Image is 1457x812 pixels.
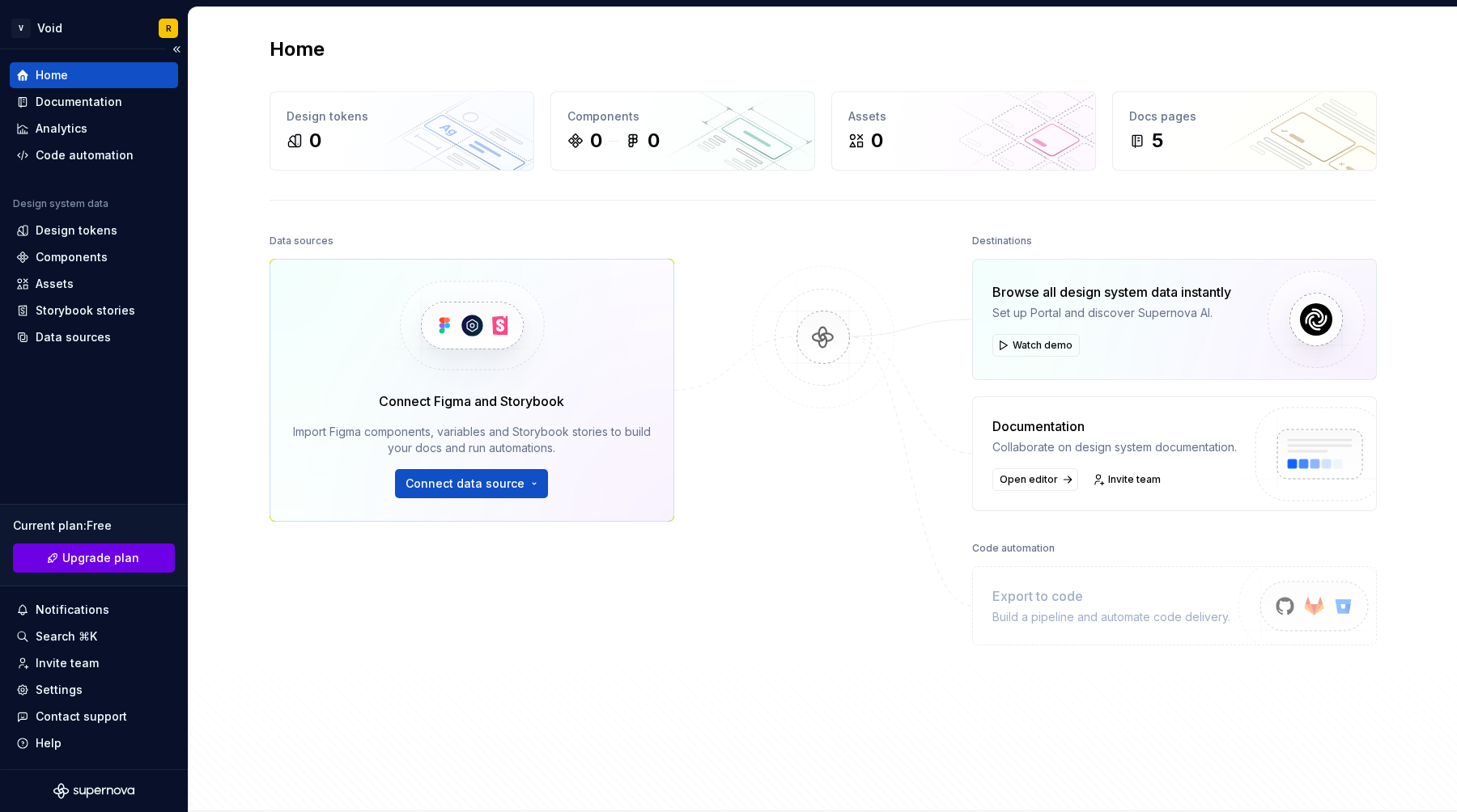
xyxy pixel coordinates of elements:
[270,230,333,252] div: Data sources
[992,305,1231,321] div: Set up Portal and discover Supernova AI.
[270,91,534,171] a: Design tokens0
[10,677,178,703] a: Settings
[992,334,1080,357] button: Watch demo
[590,128,602,154] div: 0
[36,276,74,292] div: Assets
[10,218,178,243] a: Design tokens
[992,586,1230,606] div: Export to code
[10,624,178,649] button: Search ⌘K
[406,476,525,492] span: Connect data source
[10,142,178,168] a: Code automation
[379,391,564,411] div: Connect Figma and Storybook
[287,108,517,125] div: Design tokens
[395,469,548,498] button: Connect data source
[1000,473,1058,486] span: Open editor
[10,730,178,756] button: Help
[10,116,178,142] a: Analytics
[53,783,134,799] svg: Supernova Logo
[62,550,139,566] span: Upgrade plan
[36,94,122,110] div: Documentation
[166,22,172,35] div: R
[10,704,178,730] button: Contact support
[36,147,134,163] div: Code automation
[13,518,175,534] div: Current plan : Free
[36,249,108,265] div: Components
[10,62,178,88] a: Home
[165,38,188,61] button: Collapse sidebar
[13,543,175,573] a: Upgrade plan
[1088,468,1168,491] a: Invite team
[36,628,97,645] div: Search ⌘K
[10,89,178,115] a: Documentation
[10,597,178,623] button: Notifications
[36,329,111,345] div: Data sources
[36,222,117,239] div: Design tokens
[972,537,1055,560] div: Code automation
[11,19,31,38] div: V
[848,108,1079,125] div: Assets
[309,128,321,154] div: 0
[36,67,68,83] div: Home
[1129,108,1360,125] div: Docs pages
[10,271,178,297] a: Assets
[567,108,798,125] div: Components
[36,708,127,725] div: Contact support
[1152,128,1163,154] div: 5
[36,735,62,751] div: Help
[550,91,815,171] a: Components00
[270,36,325,62] h2: Home
[293,424,651,456] div: Import Figma components, variables and Storybook stories to build your docs and run automations.
[1108,473,1161,486] span: Invite team
[10,244,178,270] a: Components
[36,302,135,319] div: Storybook stories
[13,197,108,210] div: Design system data
[10,324,178,350] a: Data sources
[36,121,87,137] div: Analytics
[992,282,1231,302] div: Browse all design system data instantly
[37,20,62,36] div: Void
[831,91,1096,171] a: Assets0
[36,682,83,698] div: Settings
[1013,339,1073,352] span: Watch demo
[10,298,178,324] a: Storybook stories
[3,11,185,45] button: VVoidR
[10,650,178,676] a: Invite team
[871,128,883,154] div: 0
[992,417,1237,436] div: Documentation
[992,439,1237,455] div: Collaborate on design system documentation.
[1112,91,1377,171] a: Docs pages5
[36,602,109,618] div: Notifications
[972,230,1032,252] div: Destinations
[992,609,1230,625] div: Build a pipeline and automate code delivery.
[648,128,660,154] div: 0
[36,655,99,671] div: Invite team
[992,468,1078,491] a: Open editor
